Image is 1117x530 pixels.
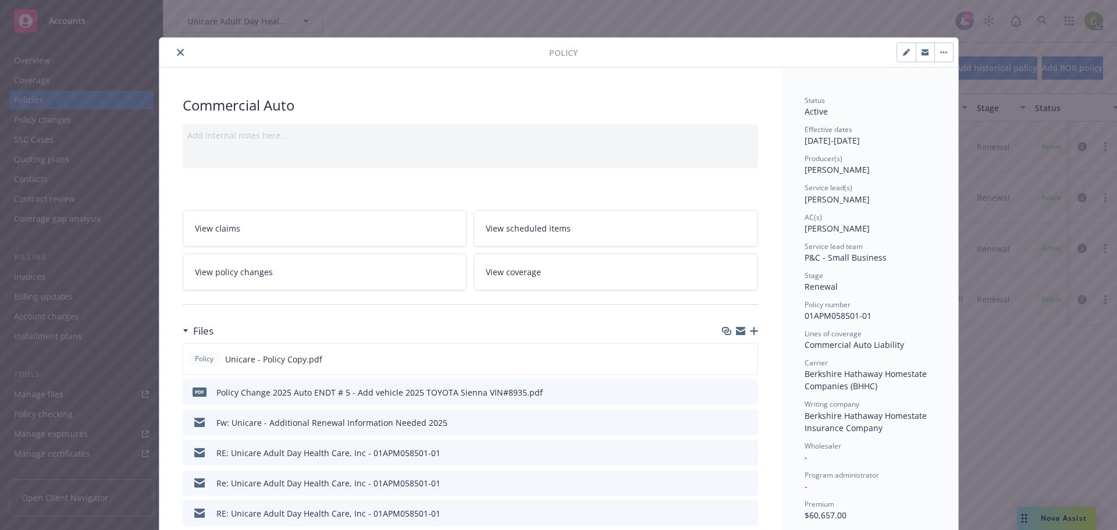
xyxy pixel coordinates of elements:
span: Wholesaler [805,441,841,451]
button: preview file [743,477,753,489]
span: AC(s) [805,212,822,222]
div: Files [183,323,214,339]
div: Re: Unicare Adult Day Health Care, Inc - 01APM058501-01 [216,477,440,489]
span: Policy number [805,300,851,310]
div: Commercial Auto [183,95,758,115]
div: Fw: Unicare - Additional Renewal Information Needed 2025 [216,417,447,429]
span: $60,657.00 [805,510,846,521]
span: Status [805,95,825,105]
span: Premium [805,499,834,509]
span: Carrier [805,358,828,368]
button: download file [724,353,733,365]
span: Berkshire Hathaway Homestate Insurance Company [805,410,929,433]
a: View claims [183,210,467,247]
span: Policy [549,47,578,59]
span: Unicare - Policy Copy.pdf [225,353,322,365]
div: Commercial Auto Liability [805,339,935,351]
span: P&C - Small Business [805,252,887,263]
button: preview file [742,353,753,365]
span: - [805,481,807,492]
button: preview file [743,507,753,520]
span: Service lead(s) [805,183,852,193]
span: View coverage [486,266,541,278]
span: Stage [805,271,823,280]
div: RE: Unicare Adult Day Health Care, Inc - 01APM058501-01 [216,507,440,520]
span: Writing company [805,399,859,409]
span: Program administrator [805,470,879,480]
span: [PERSON_NAME] [805,223,870,234]
button: download file [724,386,734,399]
button: download file [724,507,734,520]
span: View policy changes [195,266,273,278]
div: Policy Change 2025 Auto ENDT # 5 - Add vehicle 2025 TOYOTA Sienna VIN#8935.pdf [216,386,543,399]
div: [DATE] - [DATE] [805,125,935,147]
span: Effective dates [805,125,852,134]
div: RE: Unicare Adult Day Health Care, Inc - 01APM058501-01 [216,447,440,459]
button: preview file [743,447,753,459]
span: - [805,451,807,463]
button: preview file [743,417,753,429]
a: View scheduled items [474,210,758,247]
span: pdf [193,387,207,396]
span: Berkshire Hathaway Homestate Companies (BHHC) [805,368,929,392]
span: [PERSON_NAME] [805,164,870,175]
h3: Files [193,323,214,339]
button: download file [724,417,734,429]
span: Policy [193,354,216,364]
span: [PERSON_NAME] [805,194,870,205]
span: 01APM058501-01 [805,310,871,321]
button: download file [724,477,734,489]
span: View scheduled items [486,222,571,234]
span: Lines of coverage [805,329,862,339]
span: Service lead team [805,241,863,251]
span: Renewal [805,281,838,292]
button: close [173,45,187,59]
a: View policy changes [183,254,467,290]
button: preview file [743,386,753,399]
a: View coverage [474,254,758,290]
span: View claims [195,222,240,234]
span: Producer(s) [805,154,842,163]
span: Active [805,106,828,117]
button: download file [724,447,734,459]
div: Add internal notes here... [187,129,753,141]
